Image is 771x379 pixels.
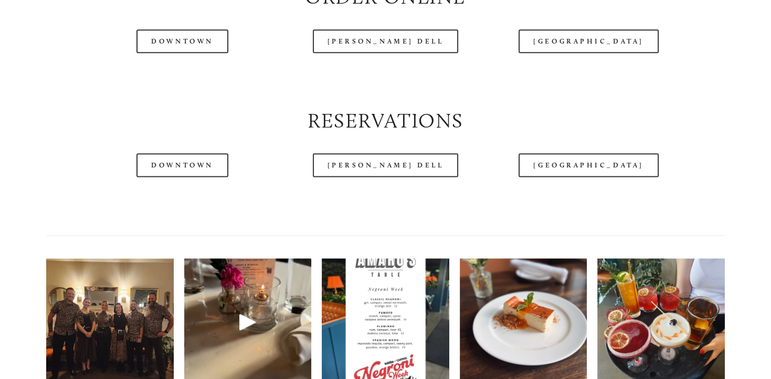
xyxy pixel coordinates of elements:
a: [PERSON_NAME] Dell [313,153,459,177]
a: [GEOGRAPHIC_DATA] [519,153,658,177]
a: Downtown [136,153,228,177]
h2: Reservations [46,107,725,135]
